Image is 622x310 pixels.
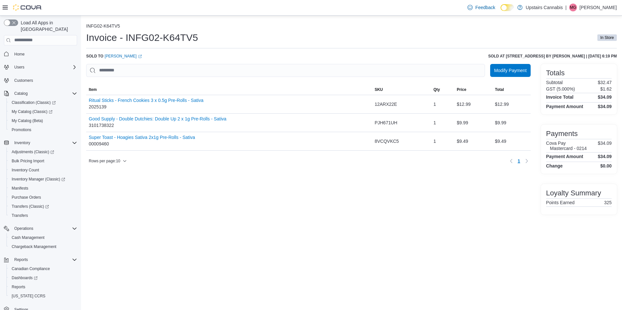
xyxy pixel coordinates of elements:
span: Price [457,87,466,92]
button: Transfers [6,211,80,220]
a: Inventory Count [9,166,42,174]
a: Manifests [9,184,31,192]
button: Inventory [1,138,80,147]
button: Rows per page:10 [86,157,129,165]
svg: External link [138,55,142,58]
button: Bulk Pricing Import [6,156,80,166]
button: Users [12,63,27,71]
span: Cash Management [12,235,44,240]
button: Modify Payment [490,64,530,77]
span: My Catalog (Classic) [12,109,52,114]
span: Inventory [14,140,30,145]
span: Reports [14,257,28,262]
span: My Catalog (Beta) [12,118,43,123]
span: Adjustments (Classic) [12,149,54,155]
span: Reports [9,283,77,291]
span: 8VCQVKC5 [374,137,399,145]
span: Operations [14,226,33,231]
span: Dashboards [12,275,38,280]
div: 1 [431,98,454,111]
p: $34.09 [598,141,612,151]
span: Transfers [9,212,77,219]
div: $9.49 [492,135,531,148]
p: 325 [604,200,612,205]
span: Home [12,50,77,58]
span: Catalog [12,90,77,97]
span: Washington CCRS [9,292,77,300]
span: 1 [518,158,520,164]
span: Transfers [12,213,28,218]
span: Promotions [9,126,77,134]
button: Chargeback Management [6,242,80,251]
button: Catalog [12,90,30,97]
span: Canadian Compliance [12,266,50,271]
span: Classification (Classic) [9,99,77,106]
h4: Invoice Total [546,94,574,100]
a: Inventory Manager (Classic) [6,175,80,184]
span: Home [14,52,25,57]
a: Dashboards [6,273,80,282]
span: Feedback [475,4,495,11]
a: [PERSON_NAME]External link [105,54,142,59]
button: Catalog [1,89,80,98]
a: Transfers (Classic) [9,203,52,210]
span: Inventory Count [12,167,39,173]
p: | [565,4,567,11]
p: Upstairs Cannabis [526,4,563,11]
span: My Catalog (Beta) [9,117,77,125]
span: Manifests [9,184,77,192]
button: Price [454,84,492,95]
button: Total [492,84,531,95]
nav: An example of EuiBreadcrumbs [86,23,617,30]
span: Reports [12,256,77,264]
span: Customers [14,78,33,83]
a: Dashboards [9,274,40,282]
div: 00009460 [89,135,195,148]
button: Home [1,49,80,59]
a: Cash Management [9,234,47,242]
span: Customers [12,76,77,84]
button: Page 1 of 1 [515,156,523,166]
input: This is a search bar. As you type, the results lower in the page will automatically filter. [86,64,485,77]
span: Transfers (Classic) [12,204,49,209]
a: Classification (Classic) [6,98,80,107]
span: Bulk Pricing Import [12,158,44,164]
div: $12.99 [454,98,492,111]
span: Inventory Count [9,166,77,174]
span: Users [12,63,77,71]
img: Cova [13,4,42,11]
a: My Catalog (Classic) [9,108,55,116]
a: Transfers (Classic) [6,202,80,211]
button: Inventory Count [6,166,80,175]
button: My Catalog (Beta) [6,116,80,125]
h6: Subtotal [546,80,563,85]
button: Cash Management [6,233,80,242]
button: SKU [372,84,431,95]
span: Adjustments (Classic) [9,148,77,156]
a: Promotions [9,126,34,134]
span: Inventory [12,139,77,147]
span: SKU [374,87,383,92]
p: [PERSON_NAME] [580,4,617,11]
span: Cash Management [9,234,77,242]
a: Reports [9,283,28,291]
a: Home [12,50,27,58]
button: Manifests [6,184,80,193]
button: Inventory [12,139,33,147]
button: INFG02-K64TV5 [86,23,120,29]
h6: Sold at [STREET_ADDRESS] by [PERSON_NAME] | [DATE] 6:19 PM [488,54,617,59]
span: Transfers (Classic) [9,203,77,210]
h4: $0.00 [600,163,612,168]
span: Purchase Orders [9,193,77,201]
div: 2025139 [89,98,203,111]
div: 3101738322 [89,116,226,129]
span: Rows per page : 10 [89,158,120,164]
span: Chargeback Management [9,243,77,251]
button: Canadian Compliance [6,264,80,273]
h4: $34.09 [598,154,612,159]
h4: Change [546,163,563,168]
span: Load All Apps in [GEOGRAPHIC_DATA] [18,19,77,32]
span: PJH671UH [374,119,397,127]
a: Inventory Manager (Classic) [9,175,68,183]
